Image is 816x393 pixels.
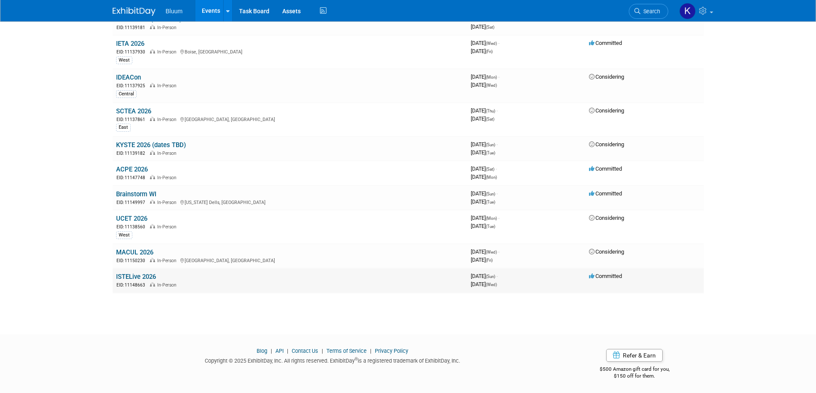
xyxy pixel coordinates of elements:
[471,248,499,255] span: [DATE]
[589,40,622,46] span: Committed
[486,192,495,196] span: (Sun)
[496,107,498,114] span: -
[471,115,494,122] span: [DATE]
[117,25,149,30] span: EID: 11139181
[565,360,704,380] div: $500 Amazon gift card for you,
[471,257,493,263] span: [DATE]
[498,40,499,46] span: -
[486,274,495,279] span: (Sun)
[116,248,153,256] a: MACUL 2026
[116,231,132,239] div: West
[496,190,498,197] span: -
[113,355,553,365] div: Copyright © 2025 ExhibitDay, Inc. All rights reserved. ExhibitDay is a registered trademark of Ex...
[589,165,622,172] span: Committed
[486,224,495,229] span: (Tue)
[486,200,495,204] span: (Tue)
[157,83,179,89] span: In-Person
[117,83,149,88] span: EID: 11137925
[486,175,497,180] span: (Mon)
[471,82,497,88] span: [DATE]
[117,117,149,122] span: EID: 11137861
[150,49,155,53] img: In-Person Event
[375,348,408,354] a: Privacy Policy
[150,151,155,155] img: In-Person Event
[117,225,149,229] span: EID: 11138560
[157,200,179,205] span: In-Person
[150,224,155,228] img: In-Person Event
[679,3,696,19] img: Kellie Noller
[285,348,290,354] span: |
[117,50,149,54] span: EID: 11137930
[471,165,497,172] span: [DATE]
[589,107,624,114] span: Considering
[486,75,497,80] span: (Mon)
[150,258,155,262] img: In-Person Event
[157,224,179,230] span: In-Person
[589,74,624,80] span: Considering
[471,174,497,180] span: [DATE]
[496,165,497,172] span: -
[486,109,495,113] span: (Thu)
[498,248,499,255] span: -
[471,24,494,30] span: [DATE]
[471,141,498,148] span: [DATE]
[117,258,149,263] span: EID: 11150230
[486,258,493,263] span: (Fri)
[629,4,668,19] a: Search
[117,175,149,180] span: EID: 11147748
[486,49,493,54] span: (Fri)
[471,40,499,46] span: [DATE]
[116,56,132,64] div: West
[116,74,141,81] a: IDEACon
[116,124,131,131] div: East
[116,40,144,47] a: IETA 2026
[496,141,498,148] span: -
[471,281,497,287] span: [DATE]
[117,151,149,156] span: EID: 11139182
[471,74,499,80] span: [DATE]
[471,223,495,229] span: [DATE]
[486,151,495,155] span: (Tue)
[116,273,156,281] a: ISTELive 2026
[166,8,183,15] span: Bluum
[486,83,497,88] span: (Wed)
[589,248,624,255] span: Considering
[471,198,495,205] span: [DATE]
[157,25,179,30] span: In-Person
[116,257,464,264] div: [GEOGRAPHIC_DATA], [GEOGRAPHIC_DATA]
[116,215,147,222] a: UCET 2026
[257,348,267,354] a: Blog
[326,348,367,354] a: Terms of Service
[486,41,497,46] span: (Wed)
[116,107,151,115] a: SCTEA 2026
[565,372,704,380] div: $150 off for them.
[471,215,499,221] span: [DATE]
[498,74,499,80] span: -
[113,7,155,16] img: ExhibitDay
[117,200,149,205] span: EID: 11149997
[116,115,464,123] div: [GEOGRAPHIC_DATA], [GEOGRAPHIC_DATA]
[157,49,179,55] span: In-Person
[150,25,155,29] img: In-Person Event
[471,149,495,156] span: [DATE]
[150,83,155,87] img: In-Person Event
[471,107,498,114] span: [DATE]
[275,348,284,354] a: API
[157,258,179,263] span: In-Person
[589,215,624,221] span: Considering
[496,273,498,279] span: -
[150,200,155,204] img: In-Person Event
[269,348,274,354] span: |
[320,348,325,354] span: |
[471,273,498,279] span: [DATE]
[157,282,179,288] span: In-Person
[368,348,374,354] span: |
[589,141,624,148] span: Considering
[498,215,499,221] span: -
[640,8,660,15] span: Search
[150,282,155,287] img: In-Person Event
[606,349,663,362] a: Refer & Earn
[116,15,182,23] a: MECA 2026 (dates tbd)
[471,190,498,197] span: [DATE]
[116,190,156,198] a: Brainstorm WI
